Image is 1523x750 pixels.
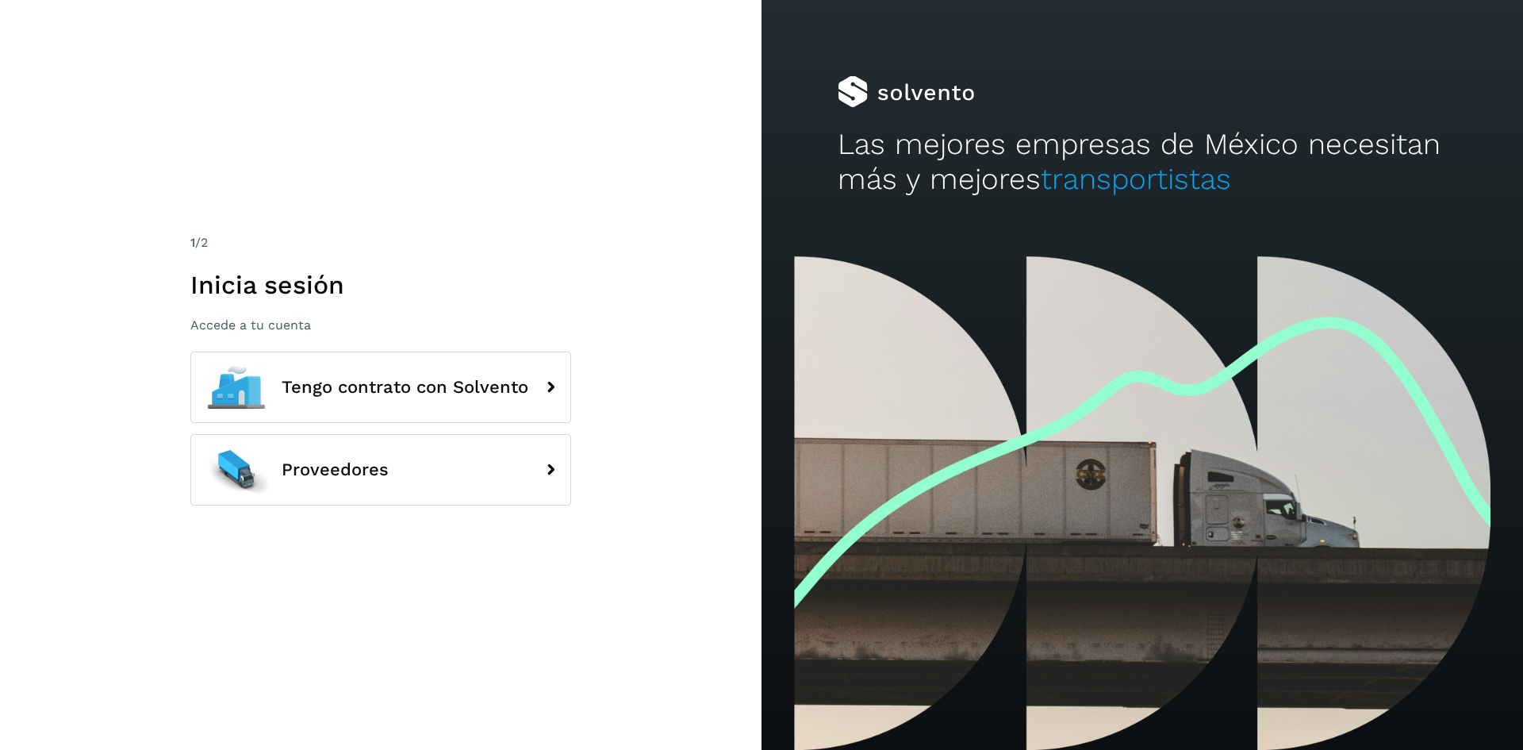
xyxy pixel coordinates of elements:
[190,270,571,300] h1: Inicia sesión
[190,352,571,423] button: Tengo contrato con Solvento
[282,460,389,479] span: Proveedores
[1041,162,1231,196] span: transportistas
[838,127,1447,198] h2: Las mejores empresas de México necesitan más y mejores
[190,233,571,252] div: /2
[190,317,571,333] p: Accede a tu cuenta
[190,434,571,506] button: Proveedores
[282,378,528,397] span: Tengo contrato con Solvento
[190,235,195,250] span: 1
